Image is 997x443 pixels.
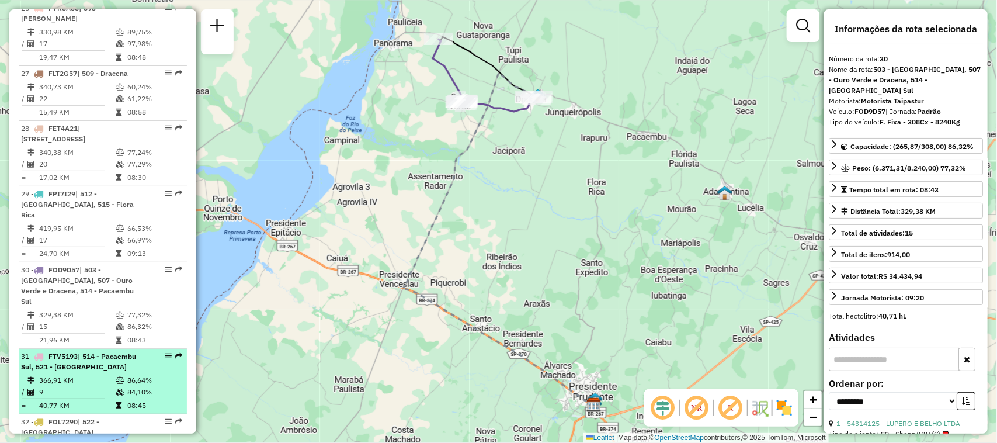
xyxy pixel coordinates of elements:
td: 08:48 [127,51,182,63]
td: 66,53% [127,223,182,234]
td: 15,49 KM [39,106,115,118]
em: Opções [165,124,172,131]
img: Fluxo de ruas [751,399,769,417]
span: 32 - [21,417,99,437]
strong: Padrão [917,107,941,116]
img: Fads [588,392,603,407]
span: Tempo total em rota: 08:43 [849,185,939,194]
a: Exibir filtros [791,14,815,37]
i: Distância Total [27,225,34,232]
em: Rota exportada [175,70,182,77]
img: Cross PA [587,397,602,412]
strong: 503 - [GEOGRAPHIC_DATA], 507 - Ouro Verde e Dracena, 514 - [GEOGRAPHIC_DATA] Sul [829,65,981,95]
span: 29 - [21,189,134,219]
td: 09:13 [127,248,182,259]
em: Opções [165,70,172,77]
i: Tempo total em rota [116,54,121,61]
td: = [21,172,27,184]
i: Total de Atividades [27,161,34,168]
div: Motorista: [829,96,983,106]
a: Zoom in [804,391,822,409]
span: 26 - [21,4,100,23]
i: % de utilização da cubagem [116,237,124,244]
span: | 503 - [GEOGRAPHIC_DATA], 507 - Ouro Verde e Dracena, 514 - Pacaembu Sul [21,265,134,306]
i: Tempo total em rota [116,109,121,116]
span: 80 - Chopp/VIP (C) [881,429,949,439]
i: Total de Atividades [27,389,34,396]
img: Adamentina [717,185,732,200]
i: % de utilização da cubagem [116,161,124,168]
strong: 30 [880,54,888,63]
div: Distância Total: [841,206,936,217]
a: Distância Total:329,38 KM [829,203,983,219]
span: − [810,410,817,424]
i: % de utilização do peso [116,225,124,232]
i: % de utilização do peso [116,29,124,36]
i: Distância Total [27,377,34,384]
i: Tempo total em rota [116,174,121,181]
td: 22 [39,93,115,105]
strong: 914,00 [887,250,910,259]
td: 340,38 KM [39,147,115,158]
span: FTV5193 [48,352,78,361]
td: 419,95 KM [39,223,115,234]
strong: 40,71 hL [878,312,906,320]
span: | 514 - Pacaembu Sul, 521 - [GEOGRAPHIC_DATA] [21,352,136,371]
a: Tempo total em rota: 08:43 [829,181,983,197]
img: PA - Dracema [530,88,546,103]
td: 77,24% [127,147,182,158]
i: Distância Total [27,149,34,156]
span: Peso: (6.371,31/8.240,00) 77,32% [852,164,966,172]
a: Total de itens:914,00 [829,246,983,262]
div: Veículo: [829,106,983,117]
td: 86,64% [127,375,182,386]
strong: R$ 34.434,94 [878,272,922,281]
div: Tipo do veículo: [829,117,983,127]
td: 340,73 KM [39,81,115,93]
i: Tempo total em rota [116,337,121,344]
span: 30 - [21,265,134,306]
span: FLT2G57 [48,69,77,78]
img: Exibir/Ocultar setores [775,399,794,417]
a: Valor total:R$ 34.434,94 [829,268,983,283]
span: FYR8A88 [48,4,79,12]
span: 329,38 KM [901,207,936,216]
span: FOL7290 [48,417,78,426]
span: Capacidade: (265,87/308,00) 86,32% [850,142,974,151]
button: Ordem crescente [957,392,975,410]
em: Rota exportada [175,418,182,425]
td: = [21,106,27,118]
span: | 593 - [PERSON_NAME] [21,4,100,23]
td: 21,96 KM [39,334,115,346]
a: Leaflet [586,434,614,442]
strong: 15 [905,229,913,237]
strong: Motorista Taipastur [861,96,924,105]
em: Opções [165,266,172,273]
i: Distância Total [27,29,34,36]
em: Opções [165,352,172,359]
div: Nome da rota: [829,64,983,96]
div: Total hectolitro: [829,311,983,321]
img: CDD Presidente Prudente [586,397,602,413]
td: 77,32% [127,309,182,321]
i: Distância Total [27,312,34,319]
a: Peso: (6.371,31/8.240,00) 77,32% [829,160,983,175]
div: Total de itens: [841,250,910,260]
em: Rota exportada [175,190,182,197]
strong: F. Fixa - 308Cx - 8240Kg [880,117,960,126]
td: = [21,51,27,63]
div: Map data © contributors,© 2025 TomTom, Microsoft [583,433,829,443]
h4: Informações da rota selecionada [829,23,983,34]
i: Total de Atividades [27,95,34,102]
i: % de utilização da cubagem [116,95,124,102]
i: % de utilização da cubagem [116,323,124,330]
td: / [21,386,27,398]
td: 9 [39,386,115,398]
div: Valor total: [841,271,922,282]
td: 89,75% [127,26,182,38]
td: 08:30 [127,172,182,184]
span: Exibir rótulo [717,394,745,422]
td: / [21,158,27,170]
span: 28 - [21,124,85,143]
label: Ordenar por: [829,376,983,390]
